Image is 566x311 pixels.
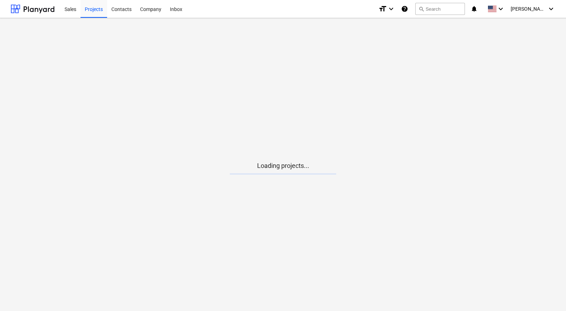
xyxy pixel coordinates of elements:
[471,5,478,13] i: notifications
[378,5,387,13] i: format_size
[387,5,395,13] i: keyboard_arrow_down
[418,6,424,12] span: search
[511,6,546,12] span: [PERSON_NAME]
[415,3,465,15] button: Search
[230,162,336,170] p: Loading projects...
[496,5,505,13] i: keyboard_arrow_down
[401,5,408,13] i: Knowledge base
[547,5,555,13] i: keyboard_arrow_down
